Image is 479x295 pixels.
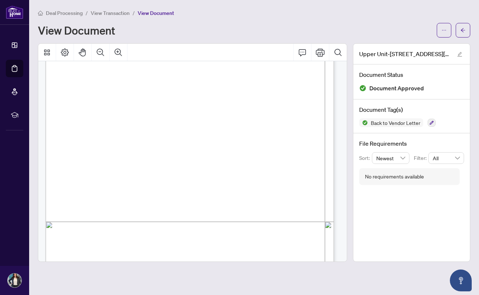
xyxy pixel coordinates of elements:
[359,70,464,79] h4: Document Status
[376,153,405,164] span: Newest
[369,83,424,93] span: Document Approved
[359,139,464,148] h4: File Requirements
[414,154,428,162] p: Filter:
[359,105,464,114] h4: Document Tag(s)
[86,9,88,17] li: /
[441,28,447,33] span: ellipsis
[433,153,460,164] span: All
[8,274,21,287] img: Profile Icon
[91,10,130,16] span: View Transaction
[359,154,372,162] p: Sort:
[368,120,423,125] span: Back to Vendor Letter
[359,84,366,92] img: Document Status
[457,52,462,57] span: edit
[6,5,23,19] img: logo
[38,11,43,16] span: home
[460,28,466,33] span: arrow-left
[46,10,83,16] span: Deal Processing
[138,10,174,16] span: View Document
[365,173,424,181] div: No requirements available
[359,50,450,58] span: Upper Unit-[STREET_ADDRESS][GEOGRAPHIC_DATA]pdf
[450,270,472,291] button: Open asap
[38,24,115,36] h1: View Document
[133,9,135,17] li: /
[359,118,368,127] img: Status Icon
